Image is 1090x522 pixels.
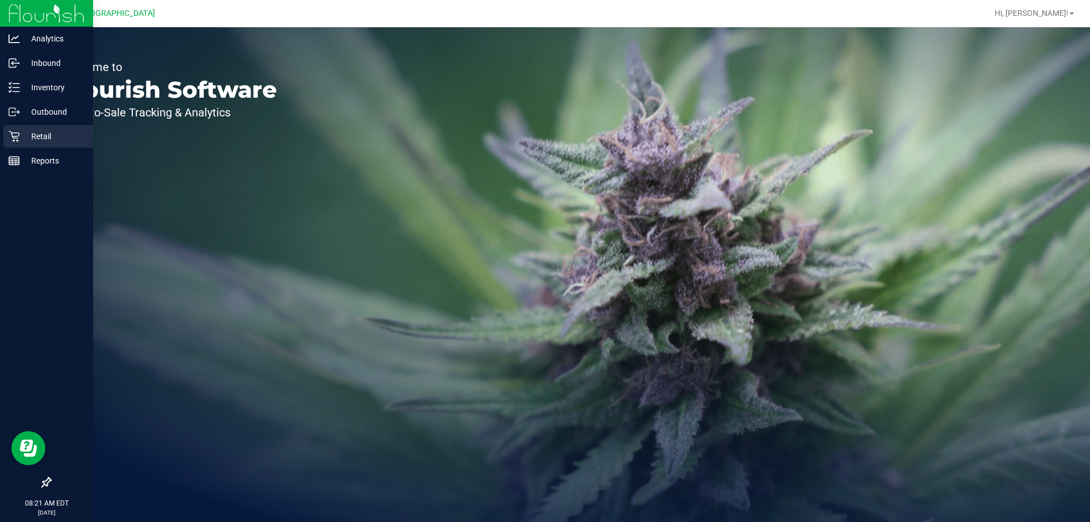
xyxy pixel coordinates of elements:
[9,82,20,93] inline-svg: Inventory
[9,155,20,166] inline-svg: Reports
[61,78,277,101] p: Flourish Software
[20,105,88,119] p: Outbound
[11,431,45,465] iframe: Resource center
[77,9,155,18] span: [GEOGRAPHIC_DATA]
[9,33,20,44] inline-svg: Analytics
[9,57,20,69] inline-svg: Inbound
[20,154,88,168] p: Reports
[61,61,277,73] p: Welcome to
[9,106,20,118] inline-svg: Outbound
[5,508,88,517] p: [DATE]
[20,56,88,70] p: Inbound
[20,81,88,94] p: Inventory
[20,130,88,143] p: Retail
[61,107,277,118] p: Seed-to-Sale Tracking & Analytics
[995,9,1068,18] span: Hi, [PERSON_NAME]!
[9,131,20,142] inline-svg: Retail
[5,498,88,508] p: 08:21 AM EDT
[20,32,88,45] p: Analytics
